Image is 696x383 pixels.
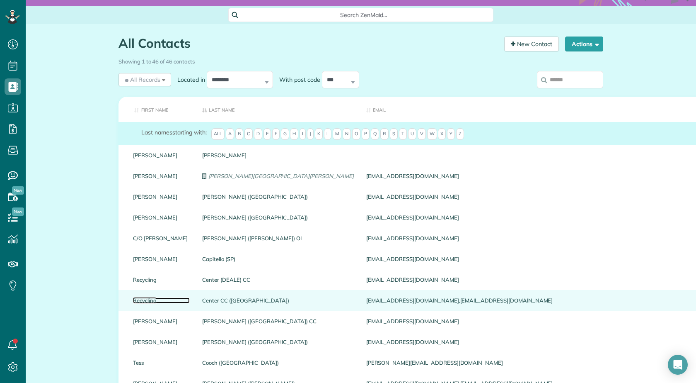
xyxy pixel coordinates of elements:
[343,128,351,140] span: N
[208,173,353,179] em: [PERSON_NAME][GEOGRAPHIC_DATA][PERSON_NAME]
[315,128,323,140] span: K
[281,128,289,140] span: G
[133,152,190,158] a: [PERSON_NAME]
[272,128,280,140] span: F
[668,355,688,375] div: Open Intercom Messenger
[118,37,498,50] h1: All Contacts
[211,128,225,140] span: All
[565,37,603,51] button: Actions
[244,128,253,140] span: C
[418,128,426,140] span: V
[202,215,353,220] a: [PERSON_NAME] ([GEOGRAPHIC_DATA])
[202,194,353,200] a: [PERSON_NAME] ([GEOGRAPHIC_DATA])
[12,207,24,216] span: New
[123,76,160,84] span: All Records
[202,298,353,303] a: Center CC ([GEOGRAPHIC_DATA])
[141,128,207,137] label: starting with:
[133,277,190,283] a: Recycling
[324,128,331,140] span: L
[133,235,190,241] a: C/O [PERSON_NAME]
[333,128,341,140] span: M
[290,128,298,140] span: H
[133,256,190,262] a: [PERSON_NAME]
[171,76,207,84] label: Located in
[202,152,353,158] a: [PERSON_NAME]
[133,173,190,179] a: [PERSON_NAME]
[371,128,379,140] span: Q
[118,97,196,122] th: First Name: activate to sort column ascending
[390,128,398,140] span: S
[235,128,243,140] span: B
[408,128,416,140] span: U
[133,360,190,366] a: Tess
[202,173,353,179] a: [PERSON_NAME][GEOGRAPHIC_DATA][PERSON_NAME]
[263,128,271,140] span: E
[504,37,559,51] a: New Contact
[202,235,353,241] a: [PERSON_NAME] ([PERSON_NAME]) OL
[202,256,353,262] a: Capitello (SP)
[133,339,190,345] a: [PERSON_NAME]
[202,277,353,283] a: Center (DEALE) CC
[352,128,360,140] span: O
[12,186,24,195] span: New
[133,318,190,324] a: [PERSON_NAME]
[399,128,407,140] span: T
[380,128,389,140] span: R
[202,360,353,366] a: Cooch ([GEOGRAPHIC_DATA])
[141,129,172,136] span: Last names
[226,128,234,140] span: A
[427,128,437,140] span: W
[447,128,455,140] span: Y
[202,339,353,345] a: [PERSON_NAME] ([GEOGRAPHIC_DATA])
[202,318,353,324] a: [PERSON_NAME] ([GEOGRAPHIC_DATA]) CC
[118,54,603,66] div: Showing 1 to 46 of 46 contacts
[133,215,190,220] a: [PERSON_NAME]
[456,128,464,140] span: Z
[438,128,446,140] span: X
[307,128,314,140] span: J
[362,128,370,140] span: P
[196,97,360,122] th: Last Name: activate to sort column descending
[273,76,322,84] label: With post code
[254,128,262,140] span: D
[300,128,306,140] span: I
[133,194,190,200] a: [PERSON_NAME]
[133,298,190,303] a: Recycling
